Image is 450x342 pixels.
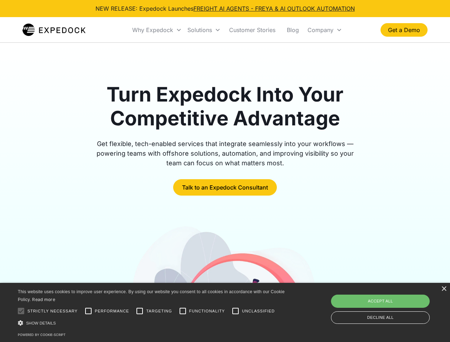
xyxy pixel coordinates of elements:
[193,5,355,12] a: FREIGHT AI AGENTS - FREYA & AI OUTLOOK AUTOMATION
[95,4,355,13] div: NEW RELEASE: Expedock Launches
[32,297,55,302] a: Read more
[132,26,173,33] div: Why Expedock
[18,319,287,327] div: Show details
[281,18,305,42] a: Blog
[331,265,450,342] iframe: Chat Widget
[305,18,345,42] div: Company
[88,139,362,168] div: Get flexible, tech-enabled services that integrate seamlessly into your workflows — powering team...
[22,23,86,37] a: home
[22,23,86,37] img: Expedock Logo
[187,26,212,33] div: Solutions
[173,179,277,196] a: Talk to an Expedock Consultant
[307,26,333,33] div: Company
[381,23,428,37] a: Get a Demo
[129,18,185,42] div: Why Expedock
[223,18,281,42] a: Customer Stories
[18,289,285,302] span: This website uses cookies to improve user experience. By using our website you consent to all coo...
[88,83,362,130] h1: Turn Expedock Into Your Competitive Advantage
[95,308,129,314] span: Performance
[18,333,66,337] a: Powered by cookie-script
[189,308,225,314] span: Functionality
[146,308,172,314] span: Targeting
[27,308,78,314] span: Strictly necessary
[242,308,275,314] span: Unclassified
[185,18,223,42] div: Solutions
[26,321,56,325] span: Show details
